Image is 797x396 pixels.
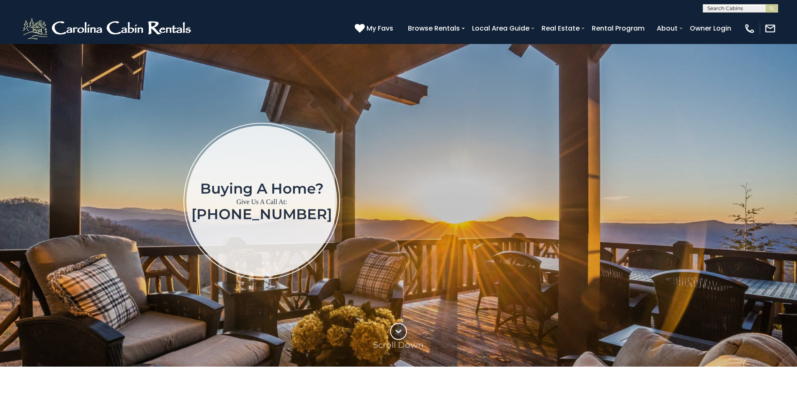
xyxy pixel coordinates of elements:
[366,23,393,34] span: My Favs
[404,21,464,36] a: Browse Rentals
[653,21,682,36] a: About
[744,23,756,34] img: phone-regular-white.png
[537,21,584,36] a: Real Estate
[191,196,332,208] p: Give Us A Call At:
[468,21,534,36] a: Local Area Guide
[588,21,649,36] a: Rental Program
[475,88,748,314] iframe: New Contact Form
[764,23,776,34] img: mail-regular-white.png
[686,21,735,36] a: Owner Login
[373,340,424,350] p: Scroll Down
[191,181,332,196] h1: Buying a home?
[355,23,395,34] a: My Favs
[21,16,195,41] img: White-1-2.png
[191,205,332,223] a: [PHONE_NUMBER]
